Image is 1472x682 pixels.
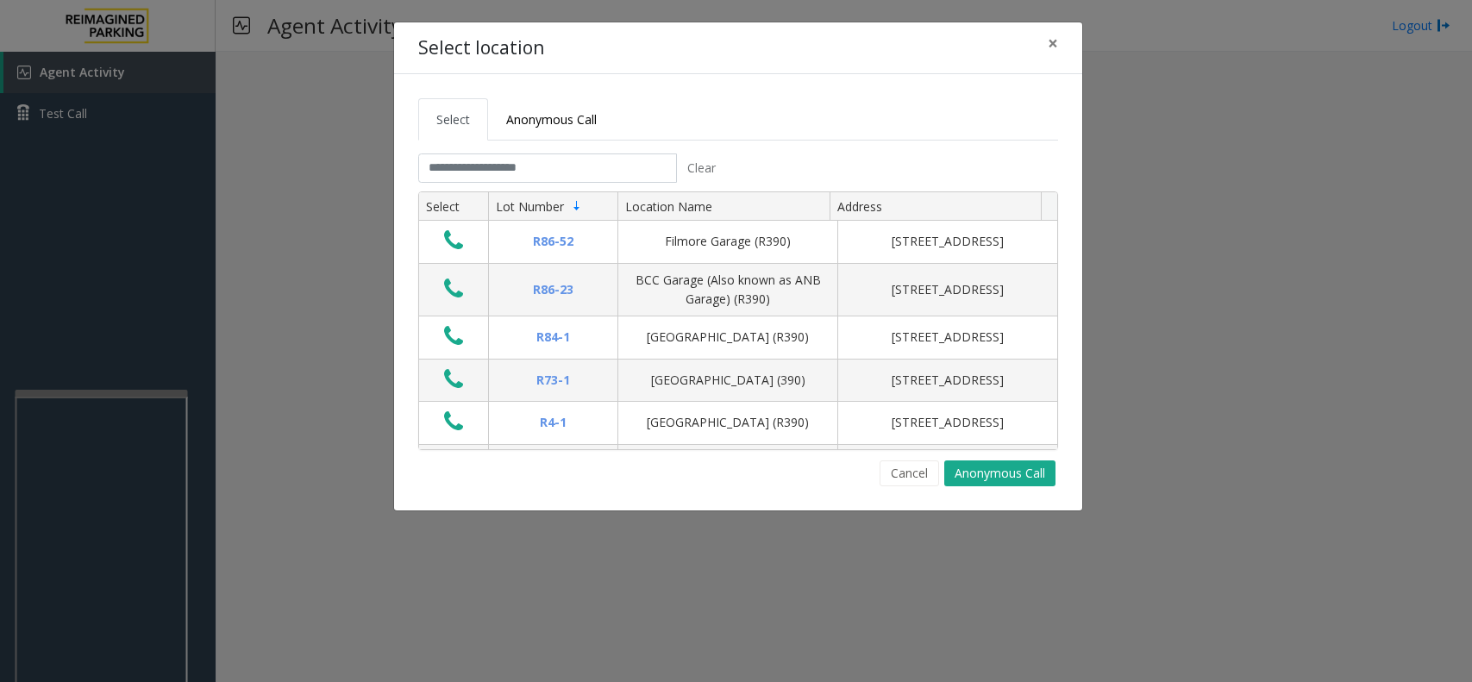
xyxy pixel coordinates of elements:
[499,413,607,432] div: R4-1
[506,111,597,128] span: Anonymous Call
[499,371,607,390] div: R73-1
[849,328,1047,347] div: [STREET_ADDRESS]
[418,34,544,62] h4: Select location
[944,460,1055,486] button: Anonymous Call
[570,199,584,213] span: Sortable
[629,371,827,390] div: [GEOGRAPHIC_DATA] (390)
[629,413,827,432] div: [GEOGRAPHIC_DATA] (R390)
[419,192,488,222] th: Select
[677,153,725,183] button: Clear
[418,98,1058,141] ul: Tabs
[1048,31,1058,55] span: ×
[629,328,827,347] div: [GEOGRAPHIC_DATA] (R390)
[629,232,827,251] div: Filmore Garage (R390)
[499,328,607,347] div: R84-1
[496,198,564,215] span: Lot Number
[499,232,607,251] div: R86-52
[880,460,939,486] button: Cancel
[1036,22,1070,65] button: Close
[436,111,470,128] span: Select
[849,232,1047,251] div: [STREET_ADDRESS]
[629,271,827,310] div: BCC Garage (Also known as ANB Garage) (R390)
[849,413,1047,432] div: [STREET_ADDRESS]
[419,192,1057,449] div: Data table
[837,198,882,215] span: Address
[849,280,1047,299] div: [STREET_ADDRESS]
[625,198,712,215] span: Location Name
[499,280,607,299] div: R86-23
[849,371,1047,390] div: [STREET_ADDRESS]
